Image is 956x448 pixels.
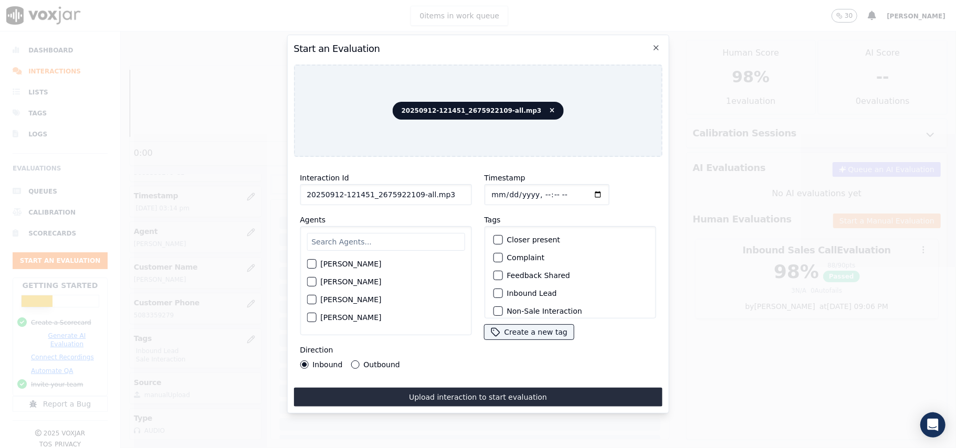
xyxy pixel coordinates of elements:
label: Inbound [312,361,342,368]
div: Open Intercom Messenger [920,412,946,438]
label: [PERSON_NAME] [320,278,381,285]
label: Timestamp [484,174,525,182]
label: [PERSON_NAME] [320,260,381,268]
label: Interaction Id [300,174,349,182]
label: Tags [484,216,500,224]
input: reference id, file name, etc [300,184,471,205]
button: Create a new tag [484,325,573,339]
label: Closer present [507,236,560,243]
label: Direction [300,346,333,354]
button: Upload interaction to start evaluation [293,388,662,407]
label: Complaint [507,254,544,261]
span: 20250912-121451_2675922109-all.mp3 [393,102,564,120]
input: Search Agents... [307,233,465,251]
label: Non-Sale Interaction [507,307,582,315]
label: [PERSON_NAME] [320,314,381,321]
label: Inbound Lead [507,290,556,297]
label: Outbound [363,361,400,368]
label: Feedback Shared [507,272,570,279]
label: [PERSON_NAME] [320,296,381,303]
h2: Start an Evaluation [293,41,662,56]
label: Agents [300,216,325,224]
